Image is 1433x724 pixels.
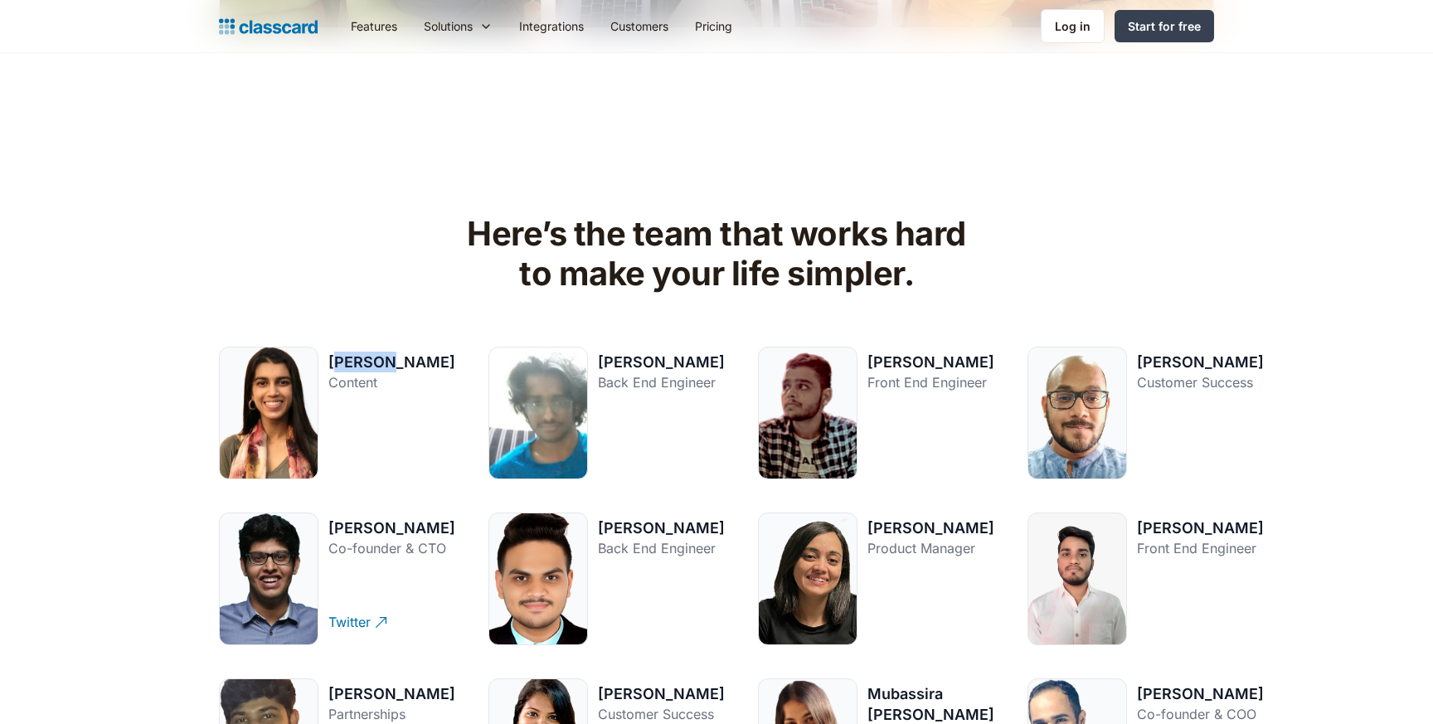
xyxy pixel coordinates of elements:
div: Customer Success [1137,372,1264,392]
div: Co-founder & CTO [328,538,455,558]
div: [PERSON_NAME] [1137,683,1264,704]
h2: Here’s the team that works hard to make your life simpler. [454,214,980,294]
div: [PERSON_NAME] [1137,352,1264,372]
div: [PERSON_NAME] [867,352,994,372]
div: Content [328,372,455,392]
div: Front End Engineer [1137,538,1264,558]
div: Customer Success [598,704,725,724]
div: [PERSON_NAME] [598,517,725,538]
a: Twitter [328,600,455,645]
div: [PERSON_NAME] [328,517,455,538]
div: Start for free [1128,17,1201,35]
div: [PERSON_NAME] [328,352,455,372]
div: Product Manager [867,538,994,558]
div: Partnerships [328,704,455,724]
div: Front End Engineer [867,372,994,392]
div: Solutions [410,7,506,45]
a: home [219,15,318,38]
a: Pricing [682,7,746,45]
div: Log in [1055,17,1091,35]
div: [PERSON_NAME] [867,517,994,538]
div: Back End Engineer [598,372,725,392]
div: [PERSON_NAME] [1137,517,1264,538]
div: [PERSON_NAME] [598,352,725,372]
a: Start for free [1115,10,1214,42]
a: Integrations [506,7,597,45]
div: Back End Engineer [598,538,725,558]
div: Solutions [424,17,473,35]
a: Features [338,7,410,45]
div: [PERSON_NAME] [598,683,725,704]
a: Log in [1041,9,1105,43]
div: Twitter [328,600,371,632]
div: [PERSON_NAME] [328,683,455,704]
a: Customers [597,7,682,45]
div: Co-founder & COO [1137,704,1264,724]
